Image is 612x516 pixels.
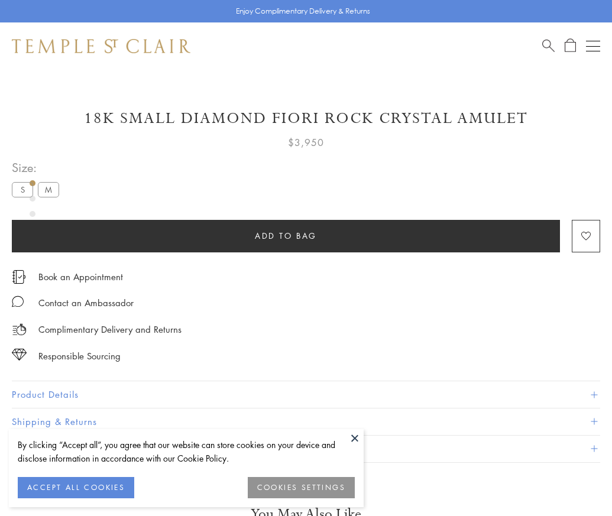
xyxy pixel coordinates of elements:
[586,39,600,53] button: Open navigation
[38,270,123,283] a: Book an Appointment
[12,296,24,307] img: MessageIcon-01_2.svg
[565,38,576,53] a: Open Shopping Bag
[18,438,355,465] div: By clicking “Accept all”, you agree that our website can store cookies on your device and disclos...
[38,349,121,364] div: Responsible Sourcing
[12,108,600,129] h1: 18K Small Diamond Fiori Rock Crystal Amulet
[236,5,370,17] p: Enjoy Complimentary Delivery & Returns
[12,270,26,284] img: icon_appointment.svg
[12,322,27,337] img: icon_delivery.svg
[12,158,64,177] span: Size:
[30,177,35,257] div: Product gallery navigation
[248,477,355,498] button: COOKIES SETTINGS
[12,349,27,361] img: icon_sourcing.svg
[12,220,560,252] button: Add to bag
[255,229,317,242] span: Add to bag
[38,182,59,197] label: M
[12,39,190,53] img: Temple St. Clair
[38,322,182,337] p: Complimentary Delivery and Returns
[38,296,134,310] div: Contact an Ambassador
[12,182,33,197] label: S
[542,38,555,53] a: Search
[12,408,600,435] button: Shipping & Returns
[288,135,324,150] span: $3,950
[18,477,134,498] button: ACCEPT ALL COOKIES
[12,381,600,408] button: Product Details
